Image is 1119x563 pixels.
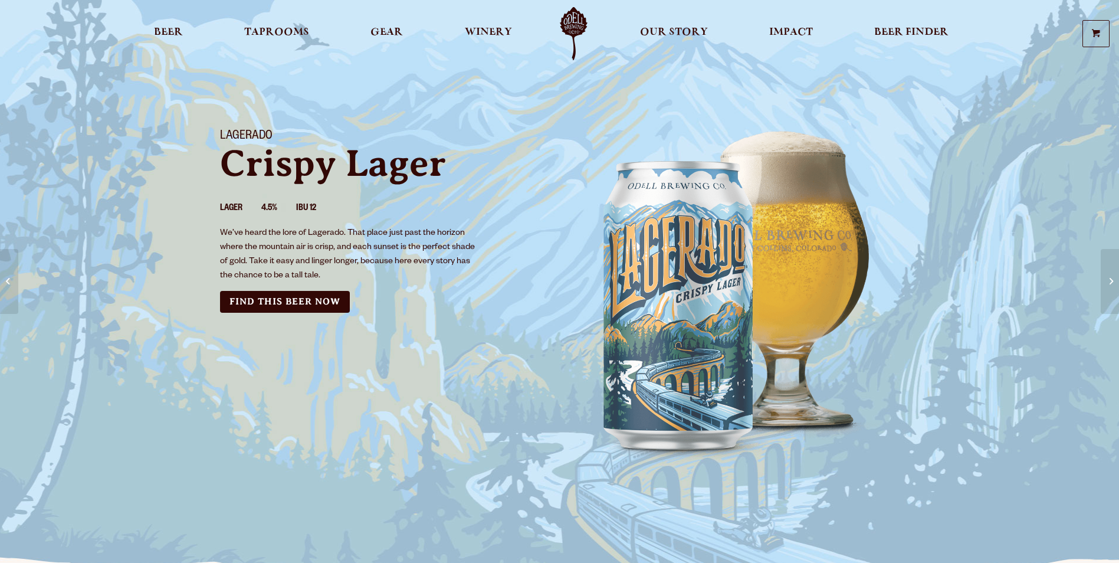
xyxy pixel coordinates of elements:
a: Impact [762,7,821,60]
p: We’ve heard the lore of Lagerado. That place just past the horizon where the mountain air is cris... [220,227,481,283]
span: Our Story [640,28,708,37]
a: Beer [146,7,191,60]
a: Find this Beer Now [220,291,350,313]
h1: Lagerado [220,129,546,145]
a: Our Story [632,7,716,60]
span: Impact [769,28,813,37]
li: Lager [220,201,261,217]
li: IBU 12 [296,201,335,217]
li: 4.5% [261,201,296,217]
a: Beer Finder [867,7,956,60]
p: Crispy Lager [220,145,546,182]
a: Gear [363,7,411,60]
a: Odell Home [552,7,596,60]
span: Beer [154,28,183,37]
a: Winery [457,7,520,60]
span: Beer Finder [874,28,949,37]
span: Winery [465,28,512,37]
span: Taprooms [244,28,309,37]
a: Taprooms [237,7,317,60]
span: Gear [370,28,403,37]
